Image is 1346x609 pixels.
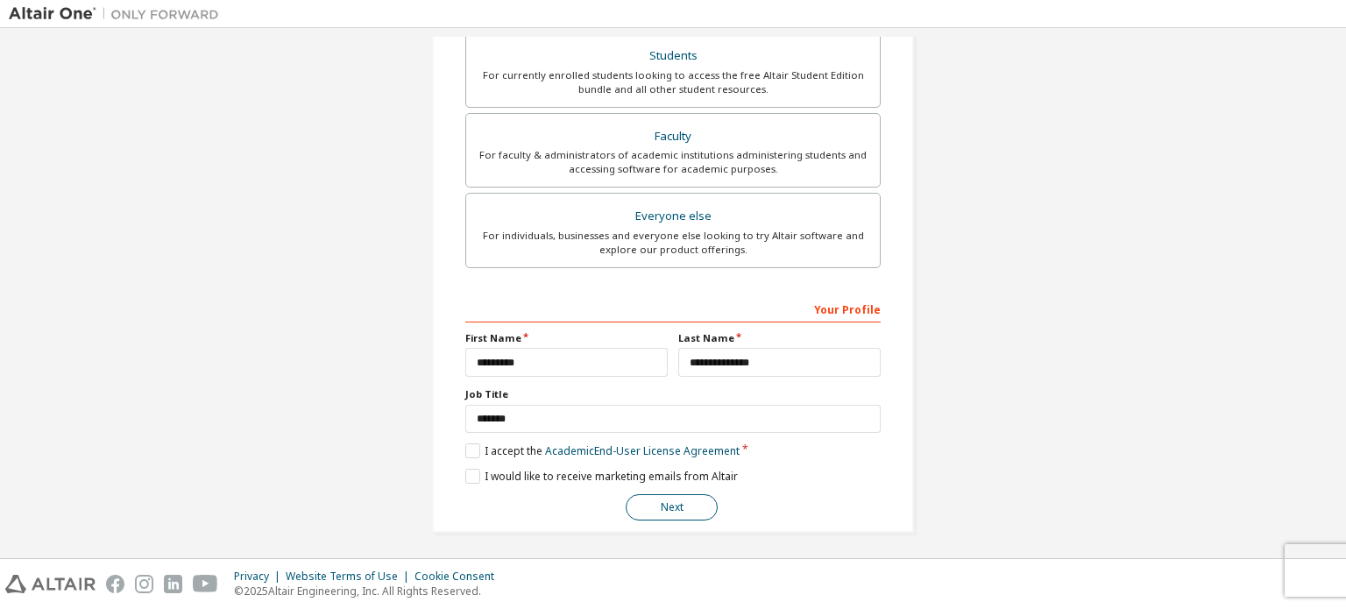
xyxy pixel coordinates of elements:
div: Privacy [234,570,286,584]
img: altair_logo.svg [5,575,96,593]
img: instagram.svg [135,575,153,593]
div: For individuals, businesses and everyone else looking to try Altair software and explore our prod... [477,229,869,257]
div: Everyone else [477,204,869,229]
label: Last Name [678,331,881,345]
label: First Name [465,331,668,345]
div: Your Profile [465,294,881,322]
div: Faculty [477,124,869,149]
label: I accept the [465,443,740,458]
div: Cookie Consent [414,570,505,584]
img: youtube.svg [193,575,218,593]
label: I would like to receive marketing emails from Altair [465,469,738,484]
label: Job Title [465,387,881,401]
div: For faculty & administrators of academic institutions administering students and accessing softwa... [477,148,869,176]
img: Altair One [9,5,228,23]
div: Website Terms of Use [286,570,414,584]
img: facebook.svg [106,575,124,593]
div: Students [477,44,869,68]
p: © 2025 Altair Engineering, Inc. All Rights Reserved. [234,584,505,598]
button: Next [626,494,718,520]
img: linkedin.svg [164,575,182,593]
div: For currently enrolled students looking to access the free Altair Student Edition bundle and all ... [477,68,869,96]
a: Academic End-User License Agreement [545,443,740,458]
